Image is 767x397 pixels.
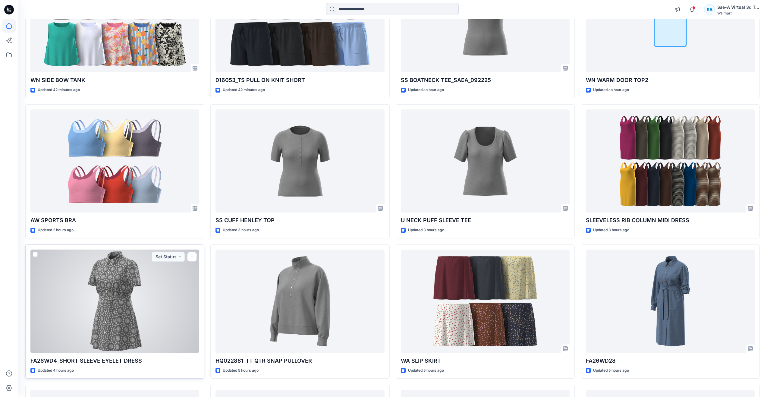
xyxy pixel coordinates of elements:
[215,76,384,84] p: 016053_TS PULL ON KNIT SHORT
[223,367,259,374] p: Updated 5 hours ago
[586,76,755,84] p: WN WARM DOOR TOP2
[408,367,444,374] p: Updated 5 hours ago
[30,250,199,353] a: FA26WD4_SHORT SLEEVE EYELET DRESS
[401,357,570,365] p: WA SLIP SKIRT
[215,109,384,213] a: SS CUFF HENLEY TOP
[401,76,570,84] p: SS BOATNECK TEE_SAEA_092225
[30,109,199,213] a: AW SPORTS BRA
[717,11,759,15] div: Walmart
[401,216,570,225] p: U NECK PUFF SLEEVE TEE
[215,357,384,365] p: HQ022881_TT QTR SNAP PULLOVER
[38,227,74,233] p: Updated 2 hours ago
[593,227,629,233] p: Updated 3 hours ago
[586,250,755,353] a: FA26WD28
[38,87,80,93] p: Updated 42 minutes ago
[223,227,259,233] p: Updated 3 hours ago
[223,87,265,93] p: Updated 42 minutes ago
[586,109,755,213] a: SLEEVELESS RIB COLUMN MIDI DRESS
[408,87,444,93] p: Updated an hour ago
[215,250,384,353] a: HQ022881_TT QTR SNAP PULLOVER
[586,357,755,365] p: FA26WD28
[408,227,444,233] p: Updated 3 hours ago
[215,216,384,225] p: SS CUFF HENLEY TOP
[30,76,199,84] p: WN SIDE BOW TANK
[586,216,755,225] p: SLEEVELESS RIB COLUMN MIDI DRESS
[38,367,74,374] p: Updated 4 hours ago
[704,4,715,15] div: SA
[30,357,199,365] p: FA26WD4_SHORT SLEEVE EYELET DRESS
[401,109,570,213] a: U NECK PUFF SLEEVE TEE
[401,250,570,353] a: WA SLIP SKIRT
[30,216,199,225] p: AW SPORTS BRA
[593,87,629,93] p: Updated an hour ago
[717,4,759,11] div: Sae-A Virtual 3d Team
[593,367,629,374] p: Updated 5 hours ago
